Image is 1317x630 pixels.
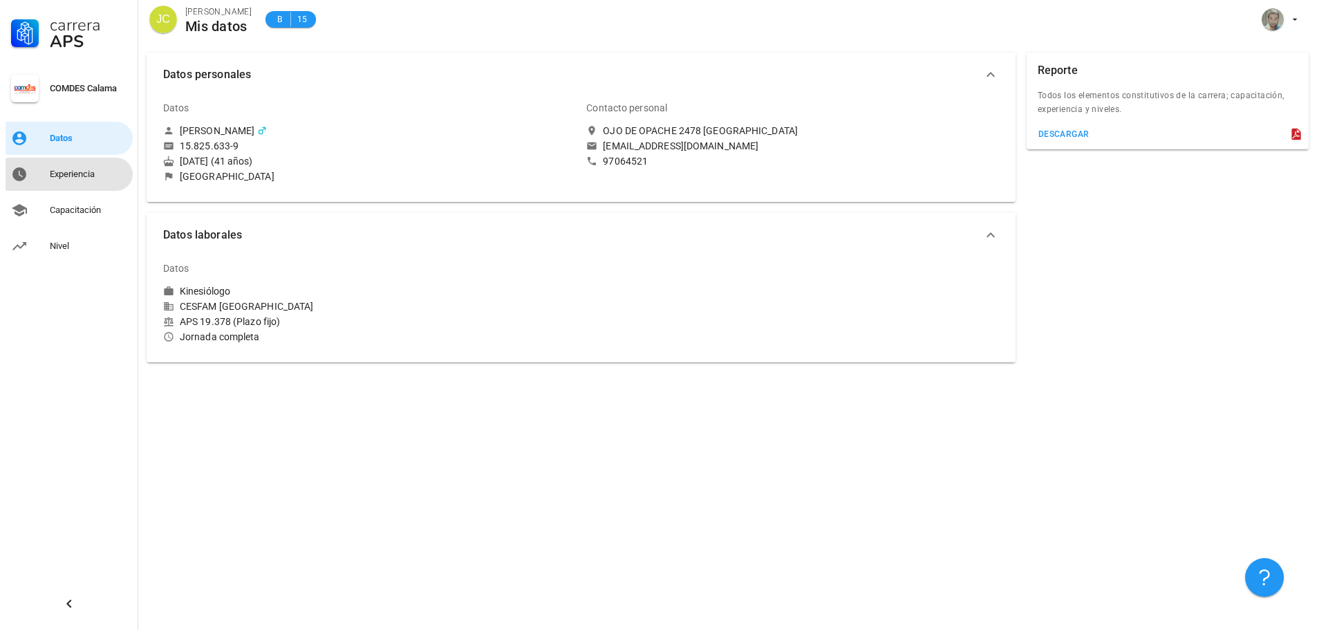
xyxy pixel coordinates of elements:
[163,225,982,245] span: Datos laborales
[1038,53,1078,89] div: Reporte
[50,169,127,180] div: Experiencia
[6,122,133,155] a: Datos
[156,6,170,33] span: JC
[163,331,575,343] div: Jornada completa
[180,140,239,152] div: 15.825.633-9
[1032,124,1095,144] button: descargar
[274,12,285,26] span: B
[163,91,189,124] div: Datos
[185,5,252,19] div: [PERSON_NAME]
[586,155,998,167] a: 97064521
[180,170,274,183] div: [GEOGRAPHIC_DATA]
[147,213,1016,257] button: Datos laborales
[163,65,982,84] span: Datos personales
[180,285,230,297] div: Kinesiólogo
[297,12,308,26] span: 15
[6,194,133,227] a: Capacitación
[163,252,189,285] div: Datos
[6,158,133,191] a: Experiencia
[50,83,127,94] div: COMDES Calama
[603,140,758,152] div: [EMAIL_ADDRESS][DOMAIN_NAME]
[603,155,648,167] div: 97064521
[163,155,575,167] div: [DATE] (41 años)
[586,140,998,152] a: [EMAIL_ADDRESS][DOMAIN_NAME]
[603,124,798,137] div: OJO DE OPACHE 2478 [GEOGRAPHIC_DATA]
[1038,129,1090,139] div: descargar
[50,205,127,216] div: Capacitación
[185,19,252,34] div: Mis datos
[50,133,127,144] div: Datos
[163,300,575,313] div: CESFAM [GEOGRAPHIC_DATA]
[50,241,127,252] div: Nivel
[147,53,1016,97] button: Datos personales
[586,124,998,137] a: OJO DE OPACHE 2478 [GEOGRAPHIC_DATA]
[586,91,667,124] div: Contacto personal
[1027,89,1309,124] div: Todos los elementos constitutivos de la carrera; capacitación, experiencia y niveles.
[149,6,177,33] div: avatar
[1262,8,1284,30] div: avatar
[50,17,127,33] div: Carrera
[180,124,254,137] div: [PERSON_NAME]
[6,230,133,263] a: Nivel
[50,33,127,50] div: APS
[163,315,575,328] div: APS 19.378 (Plazo fijo)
